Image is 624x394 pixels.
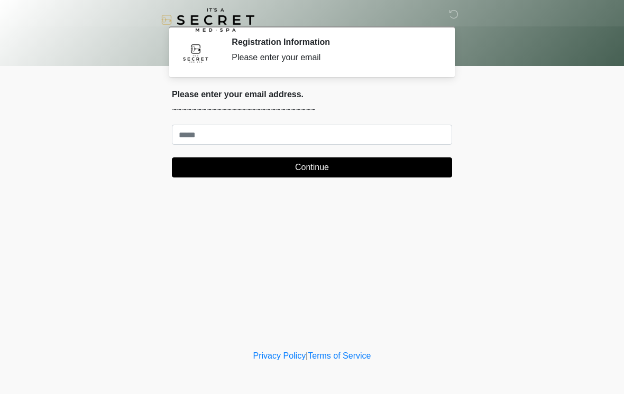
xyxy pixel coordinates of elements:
a: Privacy Policy [253,351,306,360]
button: Continue [172,157,452,177]
img: It's A Secret Med Spa Logo [161,8,254,32]
p: ~~~~~~~~~~~~~~~~~~~~~~~~~~~~~ [172,104,452,116]
a: | [306,351,308,360]
a: Terms of Service [308,351,371,360]
h2: Please enter your email address. [172,89,452,99]
div: Please enter your email [232,51,436,64]
img: Agent Avatar [180,37,212,69]
h2: Registration Information [232,37,436,47]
